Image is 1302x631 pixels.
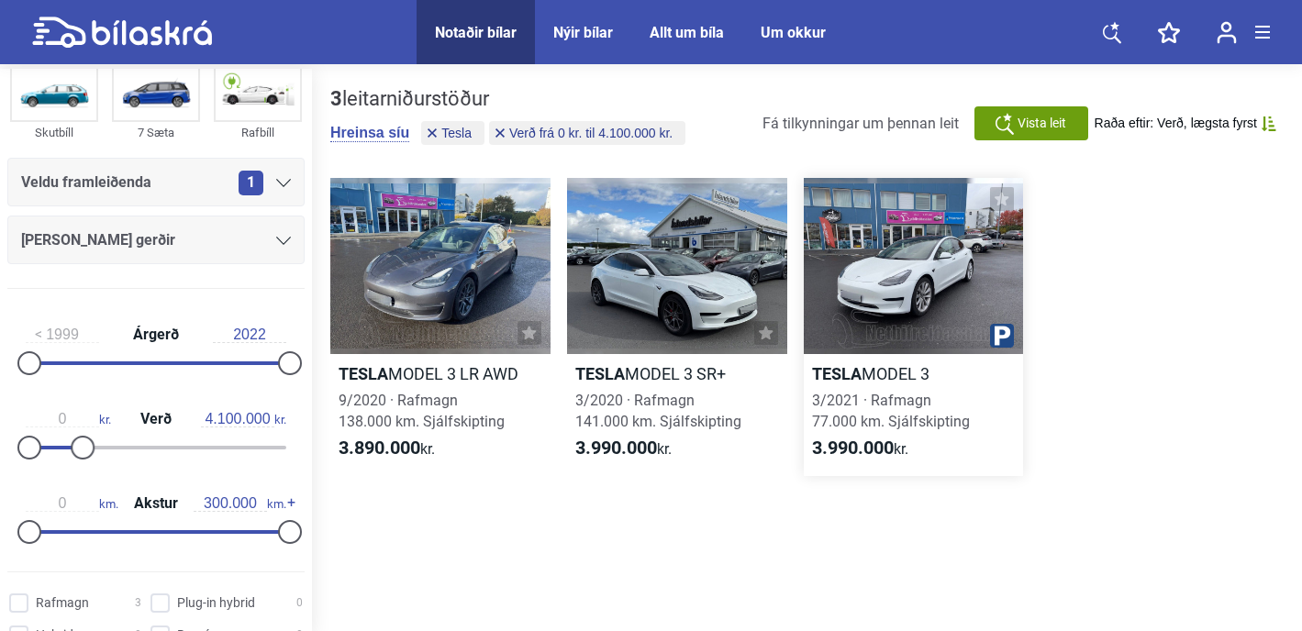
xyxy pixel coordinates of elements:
[296,593,303,613] span: 0
[441,127,472,139] span: Tesla
[1095,116,1276,131] button: Raða eftir: Verð, lægsta fyrst
[1018,114,1066,133] span: Vista leit
[804,363,1024,384] h2: MODEL 3
[201,411,286,427] span: kr.
[339,437,435,459] span: kr.
[135,593,141,613] span: 3
[489,121,685,145] button: Verð frá 0 kr. til 4.100.000 kr.
[36,593,89,613] span: Rafmagn
[214,122,302,143] div: Rafbíll
[330,124,409,142] button: Hreinsa síu
[812,437,894,459] b: 3.990.000
[330,178,551,476] a: TeslaMODEL 3 LR AWD9/2020 · Rafmagn138.000 km. Sjálfskipting3.890.000kr.
[129,496,183,511] span: Akstur
[339,392,505,430] span: 9/2020 · Rafmagn 138.000 km. Sjálfskipting
[21,227,175,253] span: [PERSON_NAME] gerðir
[421,121,484,145] button: Tesla
[553,24,613,41] a: Nýir bílar
[804,178,1024,476] a: TeslaMODEL 33/2021 · Rafmagn77.000 km. Sjálfskipting3.990.000kr.
[575,437,672,459] span: kr.
[339,437,420,459] b: 3.890.000
[990,324,1014,348] img: parking.png
[509,127,673,139] span: Verð frá 0 kr. til 4.100.000 kr.
[812,392,970,430] span: 3/2021 · Rafmagn 77.000 km. Sjálfskipting
[1095,116,1257,131] span: Raða eftir: Verð, lægsta fyrst
[330,363,551,384] h2: MODEL 3 LR AWD
[567,178,787,476] a: TeslaMODEL 3 SR+3/2020 · Rafmagn141.000 km. Sjálfskipting3.990.000kr.
[575,437,657,459] b: 3.990.000
[26,495,118,512] span: km.
[128,327,184,342] span: Árgerð
[330,87,690,111] div: leitarniðurstöður
[435,24,517,41] a: Notaðir bílar
[177,593,255,613] span: Plug-in hybrid
[330,87,342,110] b: 3
[1217,21,1237,44] img: user-login.svg
[136,412,176,426] span: Verð
[762,115,959,132] span: Fá tilkynningar um þennan leit
[567,363,787,384] h2: MODEL 3 SR+
[575,364,625,383] b: Tesla
[650,24,724,41] a: Allt um bíla
[10,122,98,143] div: Skutbíll
[112,122,200,143] div: 7 Sæta
[26,411,111,427] span: kr.
[339,364,388,383] b: Tesla
[761,24,826,41] a: Um okkur
[239,171,263,195] span: 1
[812,437,908,459] span: kr.
[575,392,741,430] span: 3/2020 · Rafmagn 141.000 km. Sjálfskipting
[194,495,286,512] span: km.
[21,170,151,195] span: Veldu framleiðenda
[812,364,862,383] b: Tesla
